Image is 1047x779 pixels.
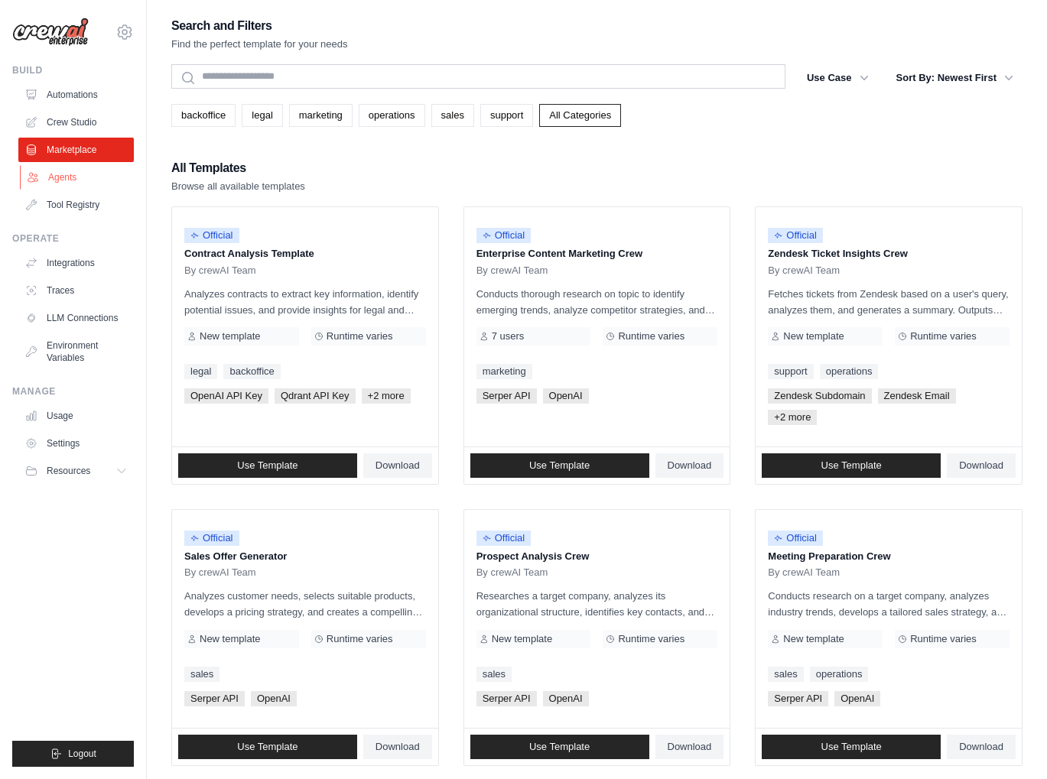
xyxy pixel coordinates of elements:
[810,667,869,682] a: operations
[18,110,134,135] a: Crew Studio
[476,667,512,682] a: sales
[655,735,724,759] a: Download
[947,735,1016,759] a: Download
[783,633,844,645] span: New template
[18,138,134,162] a: Marketplace
[529,741,590,753] span: Use Template
[171,157,305,179] h2: All Templates
[470,453,649,478] a: Use Template
[12,18,89,47] img: Logo
[237,459,298,472] span: Use Template
[476,228,532,243] span: Official
[20,165,135,190] a: Agents
[476,246,718,261] p: Enterprise Content Marketing Crew
[184,246,426,261] p: Contract Analysis Template
[768,691,828,706] span: Serper API
[618,330,684,342] span: Runtime varies
[668,741,712,753] span: Download
[476,531,532,546] span: Official
[184,667,219,682] a: sales
[18,431,134,456] a: Settings
[12,232,134,245] div: Operate
[834,691,880,706] span: OpenAI
[476,549,718,564] p: Prospect Analysis Crew
[910,330,977,342] span: Runtime varies
[178,453,357,478] a: Use Template
[363,735,432,759] a: Download
[887,64,1023,92] button: Sort By: Newest First
[768,531,823,546] span: Official
[18,333,134,370] a: Environment Variables
[184,691,245,706] span: Serper API
[275,388,356,404] span: Qdrant API Key
[327,330,393,342] span: Runtime varies
[242,104,282,127] a: legal
[184,588,426,620] p: Analyzes customer needs, selects suitable products, develops a pricing strategy, and creates a co...
[762,453,941,478] a: Use Template
[476,691,537,706] span: Serper API
[543,388,589,404] span: OpenAI
[376,741,420,753] span: Download
[18,251,134,275] a: Integrations
[476,388,537,404] span: Serper API
[200,633,260,645] span: New template
[492,330,525,342] span: 7 users
[12,741,134,767] button: Logout
[821,459,882,472] span: Use Template
[768,246,1010,261] p: Zendesk Ticket Insights Crew
[476,265,548,277] span: By crewAI Team
[947,453,1016,478] a: Download
[910,633,977,645] span: Runtime varies
[492,633,552,645] span: New template
[768,549,1010,564] p: Meeting Preparation Crew
[223,364,280,379] a: backoffice
[959,741,1003,753] span: Download
[184,228,239,243] span: Official
[529,459,590,472] span: Use Template
[184,265,256,277] span: By crewAI Team
[184,566,256,579] span: By crewAI Team
[171,37,348,52] p: Find the perfect template for your needs
[363,453,432,478] a: Download
[878,388,956,404] span: Zendesk Email
[768,588,1010,620] p: Conducts research on a target company, analyzes industry trends, develops a tailored sales strate...
[476,364,532,379] a: marketing
[768,286,1010,318] p: Fetches tickets from Zendesk based on a user's query, analyzes them, and generates a summary. Out...
[327,633,393,645] span: Runtime varies
[618,633,684,645] span: Runtime varies
[178,735,357,759] a: Use Template
[476,588,718,620] p: Researches a target company, analyzes its organizational structure, identifies key contacts, and ...
[289,104,353,127] a: marketing
[184,388,268,404] span: OpenAI API Key
[68,748,96,760] span: Logout
[251,691,297,706] span: OpenAI
[18,459,134,483] button: Resources
[184,531,239,546] span: Official
[47,465,90,477] span: Resources
[476,566,548,579] span: By crewAI Team
[171,15,348,37] h2: Search and Filters
[470,735,649,759] a: Use Template
[376,459,420,472] span: Download
[362,388,411,404] span: +2 more
[200,330,260,342] span: New template
[359,104,425,127] a: operations
[171,104,236,127] a: backoffice
[184,364,217,379] a: legal
[18,83,134,107] a: Automations
[476,286,718,318] p: Conducts thorough research on topic to identify emerging trends, analyze competitor strategies, a...
[480,104,533,127] a: support
[12,64,134,76] div: Build
[431,104,474,127] a: sales
[18,404,134,428] a: Usage
[768,566,840,579] span: By crewAI Team
[798,64,878,92] button: Use Case
[768,388,871,404] span: Zendesk Subdomain
[820,364,879,379] a: operations
[171,179,305,194] p: Browse all available templates
[18,278,134,303] a: Traces
[768,364,813,379] a: support
[237,741,298,753] span: Use Template
[18,306,134,330] a: LLM Connections
[768,410,817,425] span: +2 more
